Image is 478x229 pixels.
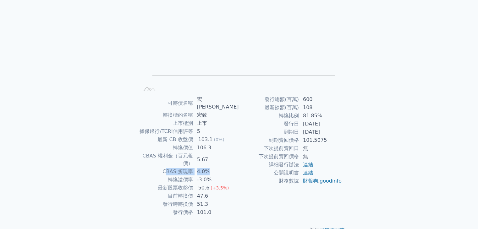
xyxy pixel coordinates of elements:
[239,104,299,112] td: 最新餘額(百萬)
[146,10,335,85] g: Chart
[239,128,299,136] td: 到期日
[299,120,342,128] td: [DATE]
[299,177,342,185] td: ,
[136,208,193,216] td: 發行價格
[299,152,342,161] td: 無
[299,144,342,152] td: 無
[239,136,299,144] td: 到期賣回價格
[136,111,193,119] td: 轉換標的名稱
[136,136,193,144] td: 最新 CB 收盤價
[193,192,239,200] td: 47.6
[193,95,239,111] td: 宏[PERSON_NAME]
[299,136,342,144] td: 101.5075
[136,95,193,111] td: 可轉債名稱
[136,168,193,176] td: CBAS 折現率
[197,184,211,192] div: 50.6
[303,162,313,168] a: 連結
[193,168,239,176] td: 4.0%
[299,128,342,136] td: [DATE]
[239,95,299,104] td: 發行總額(百萬)
[193,200,239,208] td: 51.3
[239,177,299,185] td: 財務數據
[214,137,224,142] span: (0%)
[193,119,239,127] td: 上市
[193,144,239,152] td: 106.3
[239,112,299,120] td: 轉換比例
[136,200,193,208] td: 發行時轉換價
[239,169,299,177] td: 公開說明書
[136,127,193,136] td: 擔保銀行/TCRI信用評等
[193,127,239,136] td: 5
[239,120,299,128] td: 發行日
[193,208,239,216] td: 101.0
[299,95,342,104] td: 600
[239,144,299,152] td: 下次提前賣回日
[299,112,342,120] td: 81.85%
[136,119,193,127] td: 上市櫃別
[303,178,318,184] a: 財報狗
[136,176,193,184] td: 轉換溢價率
[193,111,239,119] td: 宏致
[239,161,299,169] td: 詳細發行辦法
[193,152,239,168] td: 5.67
[239,152,299,161] td: 下次提前賣回價格
[299,104,342,112] td: 108
[303,170,313,176] a: 連結
[136,152,193,168] td: CBAS 權利金（百元報價）
[197,136,214,143] div: 103.1
[211,185,229,190] span: (+3.5%)
[320,178,342,184] a: goodinfo
[136,184,193,192] td: 最新股票收盤價
[136,144,193,152] td: 轉換價值
[136,192,193,200] td: 目前轉換價
[193,176,239,184] td: -3.0%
